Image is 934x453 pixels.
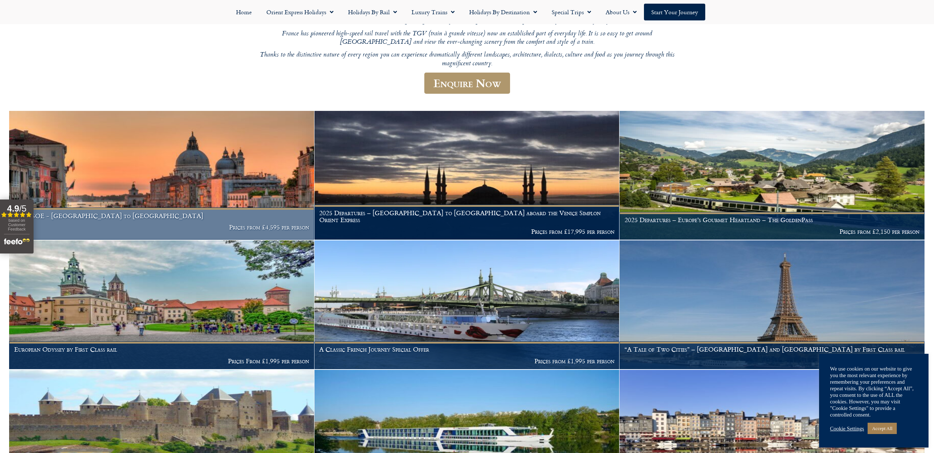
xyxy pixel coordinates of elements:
[319,357,614,365] p: Prices from £1,995 per person
[248,9,686,26] p: Imagine yourself sipping a Pastis in a shady provençal café in a hilltop village as you watch the...
[625,346,920,353] h1: “A Tale of Two Cities” – [GEOGRAPHIC_DATA] and [GEOGRAPHIC_DATA] by First Class rail
[14,357,309,365] p: Prices From £1,995 per person
[319,346,614,353] h1: A Classic French Journey Special Offer
[544,4,598,20] a: Special Trips
[259,4,341,20] a: Orient Express Holidays
[14,346,309,353] h1: European Odyssey by First Class rail
[314,240,620,369] a: A Classic French Journey Special Offer Prices from £1,995 per person
[830,425,864,432] a: Cookie Settings
[248,51,686,68] p: Thanks to the distinctive nature of every region you can experience dramatically different landsc...
[424,73,510,94] a: Enquire Now
[9,111,314,240] img: Orient Express Special Venice compressed
[9,240,314,369] a: European Odyssey by First Class rail Prices From £1,995 per person
[319,209,614,224] h1: 2025 Departures – [GEOGRAPHIC_DATA] to [GEOGRAPHIC_DATA] aboard the Venice Simplon Orient Express
[14,224,309,231] p: Prices from £4,595 per person
[644,4,705,20] a: Start your Journey
[598,4,644,20] a: About Us
[4,4,930,20] nav: Menu
[620,111,925,240] a: 2025 Departures – Europe’s Gourmet Heartland – The GoldenPass Prices from £2,150 per person
[462,4,544,20] a: Holidays by Destination
[620,240,925,369] a: “A Tale of Two Cities” – [GEOGRAPHIC_DATA] and [GEOGRAPHIC_DATA] by First Class rail Prices From ...
[625,357,920,365] p: Prices From £ 995 per person
[248,30,686,47] p: France has pioneered high-speed rail travel with the TGV (train à grande vitesse) now an establis...
[625,228,920,235] p: Prices from £2,150 per person
[229,4,259,20] a: Home
[9,111,314,240] a: The VSOE - [GEOGRAPHIC_DATA] to [GEOGRAPHIC_DATA] Prices from £4,595 per person
[341,4,404,20] a: Holidays by Rail
[319,228,614,235] p: Prices from £17,995 per person
[314,111,620,240] a: 2025 Departures – [GEOGRAPHIC_DATA] to [GEOGRAPHIC_DATA] aboard the Venice Simplon Orient Express...
[868,423,897,434] a: Accept All
[625,216,920,224] h1: 2025 Departures – Europe’s Gourmet Heartland – The GoldenPass
[830,365,918,418] div: We use cookies on our website to give you the most relevant experience by remembering your prefer...
[14,212,309,220] h1: The VSOE - [GEOGRAPHIC_DATA] to [GEOGRAPHIC_DATA]
[404,4,462,20] a: Luxury Trains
